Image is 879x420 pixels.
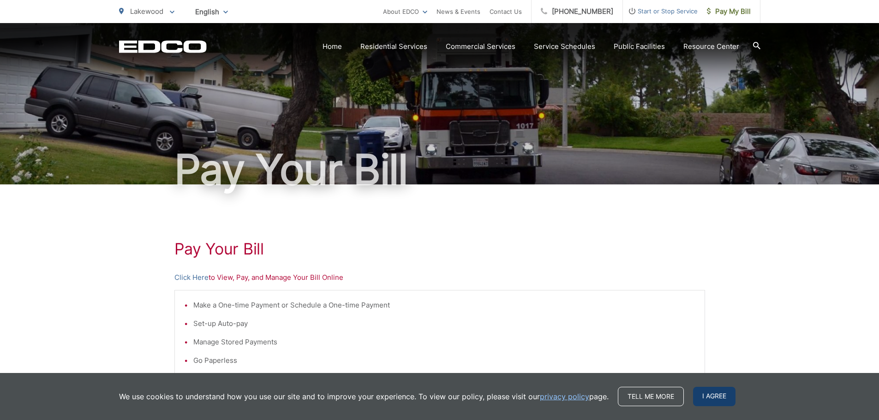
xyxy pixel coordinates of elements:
[437,6,480,17] a: News & Events
[707,6,751,17] span: Pay My Bill
[193,300,695,311] li: Make a One-time Payment or Schedule a One-time Payment
[193,318,695,329] li: Set-up Auto-pay
[119,391,609,402] p: We use cookies to understand how you use our site and to improve your experience. To view our pol...
[540,391,589,402] a: privacy policy
[383,6,427,17] a: About EDCO
[119,40,207,53] a: EDCD logo. Return to the homepage.
[360,41,427,52] a: Residential Services
[534,41,595,52] a: Service Schedules
[446,41,515,52] a: Commercial Services
[130,7,163,16] span: Lakewood
[193,337,695,348] li: Manage Stored Payments
[193,355,695,366] li: Go Paperless
[693,387,735,406] span: I agree
[119,147,760,193] h1: Pay Your Bill
[323,41,342,52] a: Home
[174,272,705,283] p: to View, Pay, and Manage Your Bill Online
[683,41,739,52] a: Resource Center
[188,4,235,20] span: English
[174,272,209,283] a: Click Here
[618,387,684,406] a: Tell me more
[490,6,522,17] a: Contact Us
[614,41,665,52] a: Public Facilities
[174,240,705,258] h1: Pay Your Bill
